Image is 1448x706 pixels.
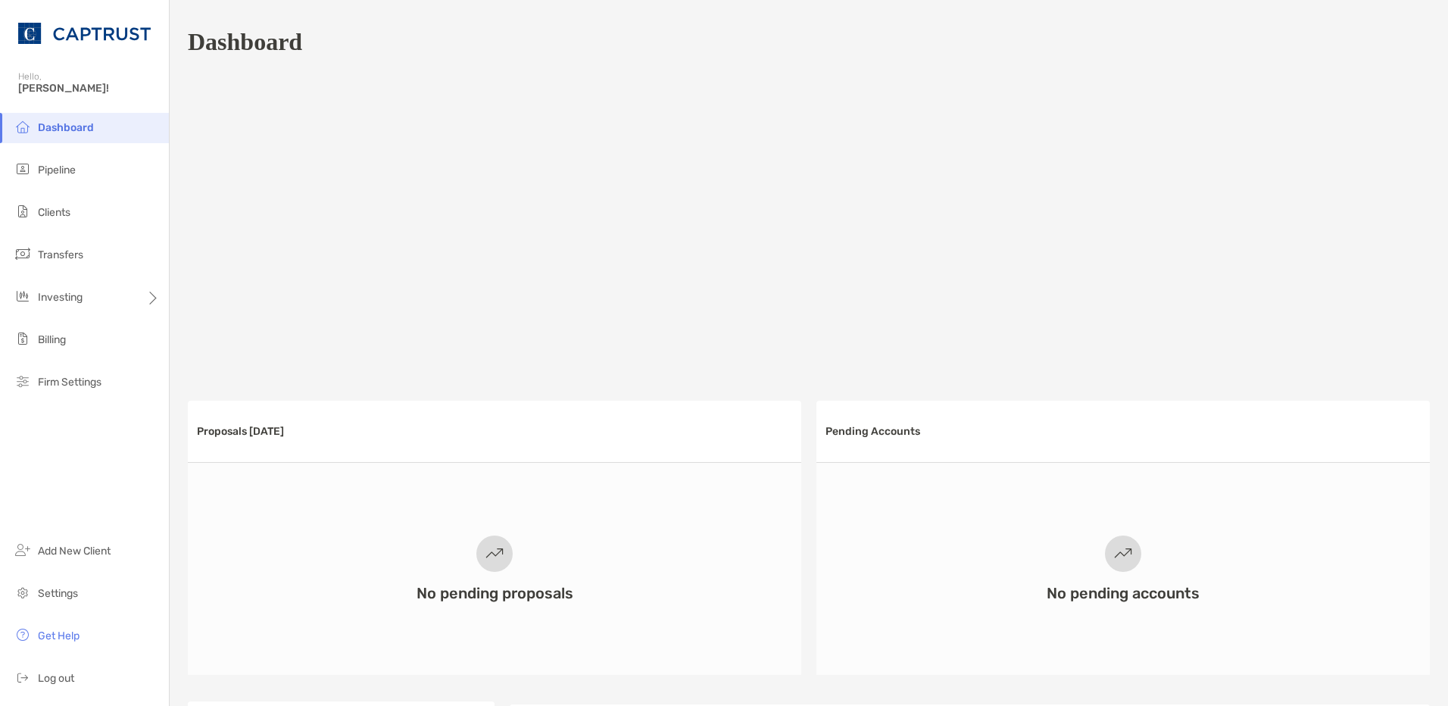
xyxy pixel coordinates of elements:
[14,160,32,178] img: pipeline icon
[14,372,32,390] img: firm-settings icon
[14,668,32,686] img: logout icon
[38,333,66,346] span: Billing
[188,28,302,56] h1: Dashboard
[825,425,920,438] h3: Pending Accounts
[14,202,32,220] img: clients icon
[38,545,111,558] span: Add New Client
[38,164,76,176] span: Pipeline
[14,117,32,136] img: dashboard icon
[1047,584,1200,602] h3: No pending accounts
[18,82,160,95] span: [PERSON_NAME]!
[38,629,80,642] span: Get Help
[197,425,284,438] h3: Proposals [DATE]
[14,245,32,263] img: transfers icon
[38,121,94,134] span: Dashboard
[38,587,78,600] span: Settings
[14,287,32,305] img: investing icon
[14,583,32,601] img: settings icon
[14,541,32,559] img: add_new_client icon
[14,626,32,644] img: get-help icon
[38,206,70,219] span: Clients
[38,248,83,261] span: Transfers
[38,672,74,685] span: Log out
[417,584,573,602] h3: No pending proposals
[38,376,101,389] span: Firm Settings
[18,6,151,61] img: CAPTRUST Logo
[14,330,32,348] img: billing icon
[38,291,83,304] span: Investing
